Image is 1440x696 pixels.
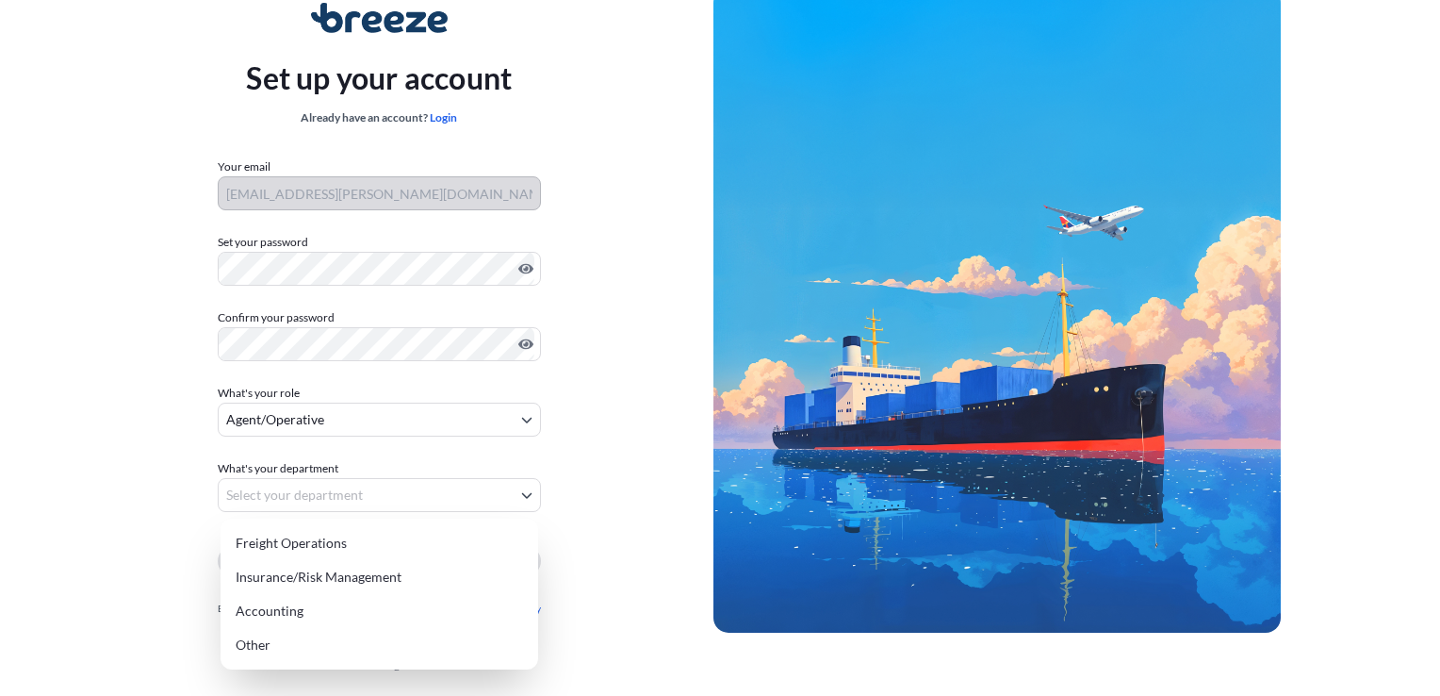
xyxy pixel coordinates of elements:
button: Show password [518,337,533,352]
div: Accounting [228,594,531,628]
button: Show password [518,261,533,276]
div: Freight Operations [228,526,531,560]
div: Other [228,628,531,662]
div: Insurance/Risk Management [228,560,531,594]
